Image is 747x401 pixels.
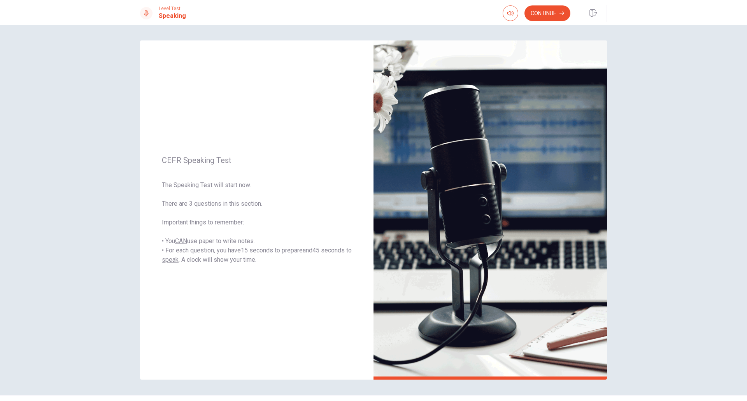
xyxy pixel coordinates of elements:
[159,6,186,11] span: Level Test
[162,180,352,264] span: The Speaking Test will start now. There are 3 questions in this section. Important things to reme...
[373,40,607,380] img: speaking intro
[175,237,187,245] u: CAN
[524,5,570,21] button: Continue
[159,11,186,21] h1: Speaking
[162,156,352,165] span: CEFR Speaking Test
[241,247,303,254] u: 15 seconds to prepare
